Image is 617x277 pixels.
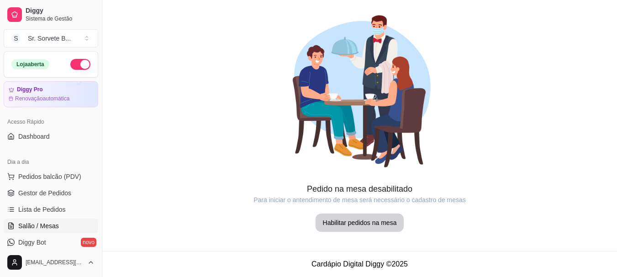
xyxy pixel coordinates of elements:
[18,205,66,214] span: Lista de Pedidos
[4,169,98,184] button: Pedidos balcão (PDV)
[17,86,43,93] article: Diggy Pro
[4,115,98,129] div: Acesso Rápido
[4,251,98,273] button: [EMAIL_ADDRESS][DOMAIN_NAME]
[28,34,71,43] div: Sr. Sorvete B ...
[15,95,69,102] article: Renovação automática
[11,59,49,69] div: Loja aberta
[18,172,81,181] span: Pedidos balcão (PDV)
[102,251,617,277] footer: Cardápio Digital Diggy © 2025
[4,219,98,233] a: Salão / Mesas
[102,183,617,195] article: Pedido na mesa desabilitado
[4,29,98,47] button: Select a team
[70,59,90,70] button: Alterar Status
[102,195,617,204] article: Para iniciar o antendimento de mesa será necessário o cadastro de mesas
[4,186,98,200] a: Gestor de Pedidos
[4,4,98,26] a: DiggySistema de Gestão
[18,238,46,247] span: Diggy Bot
[11,34,21,43] span: S
[18,188,71,198] span: Gestor de Pedidos
[26,15,95,22] span: Sistema de Gestão
[26,259,84,266] span: [EMAIL_ADDRESS][DOMAIN_NAME]
[18,132,50,141] span: Dashboard
[4,155,98,169] div: Dia a dia
[4,235,98,250] a: Diggy Botnovo
[26,7,95,15] span: Diggy
[18,221,59,230] span: Salão / Mesas
[316,214,404,232] button: Habilitar pedidos na mesa
[4,129,98,144] a: Dashboard
[4,202,98,217] a: Lista de Pedidos
[4,81,98,107] a: Diggy ProRenovaçãoautomática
